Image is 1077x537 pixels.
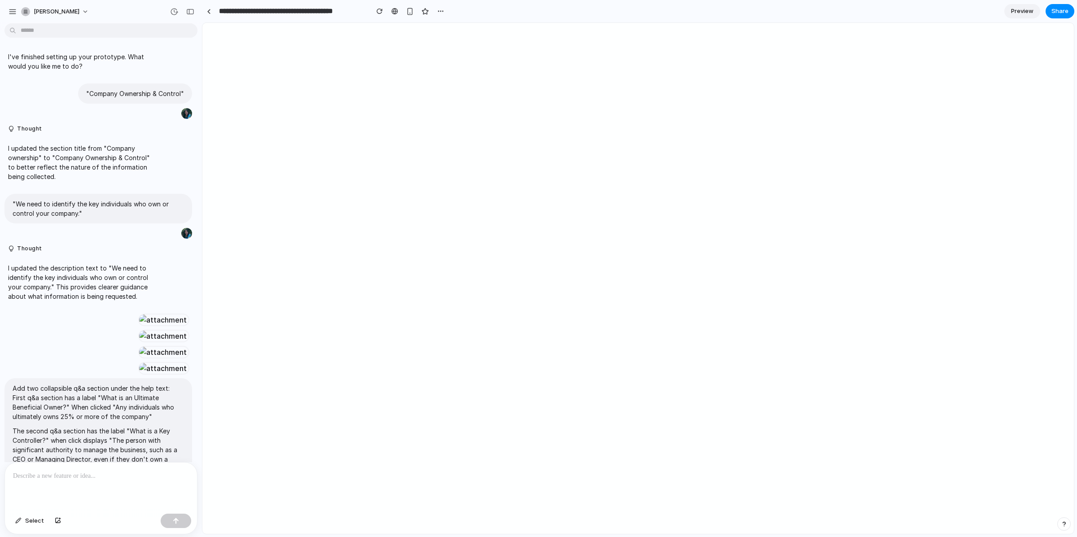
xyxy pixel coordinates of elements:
[86,89,184,98] p: "Company Ownership & Control"
[13,199,184,218] p: "We need to identify the key individuals who own or control your company."
[1046,4,1074,18] button: Share
[8,52,158,71] p: I've finished setting up your prototype. What would you like me to do?
[34,7,79,16] span: [PERSON_NAME]
[13,384,184,421] p: Add two collapsible q&a section under the help text: First q&a section has a label "What is an Ul...
[8,263,158,301] p: I updated the description text to "We need to identify the key individuals who own or control you...
[1011,7,1033,16] span: Preview
[1051,7,1068,16] span: Share
[11,514,48,528] button: Select
[8,144,158,181] p: I updated the section title from "Company ownership" to "Company Ownership & Control" to better r...
[13,426,184,473] p: The second q&a section has the label "What is a Key Controller?" when click displays "The person ...
[1004,4,1040,18] a: Preview
[18,4,93,19] button: [PERSON_NAME]
[25,516,44,525] span: Select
